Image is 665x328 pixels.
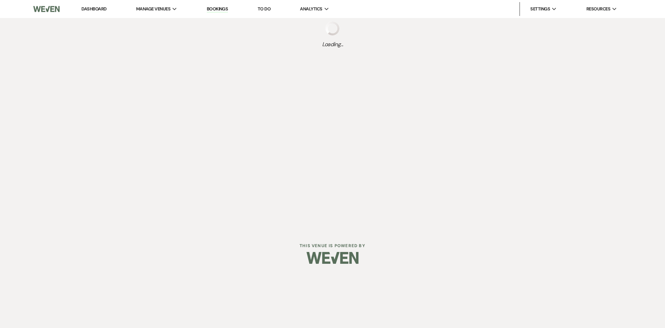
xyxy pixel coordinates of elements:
img: Weven Logo [33,2,60,16]
span: Loading... [322,40,343,49]
span: Analytics [300,6,322,12]
span: Manage Venues [136,6,170,12]
img: loading spinner [326,22,339,35]
a: Bookings [207,6,228,12]
span: Settings [530,6,550,12]
span: Resources [586,6,610,12]
a: Dashboard [81,6,106,12]
img: Weven Logo [307,246,358,270]
a: To Do [258,6,271,12]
